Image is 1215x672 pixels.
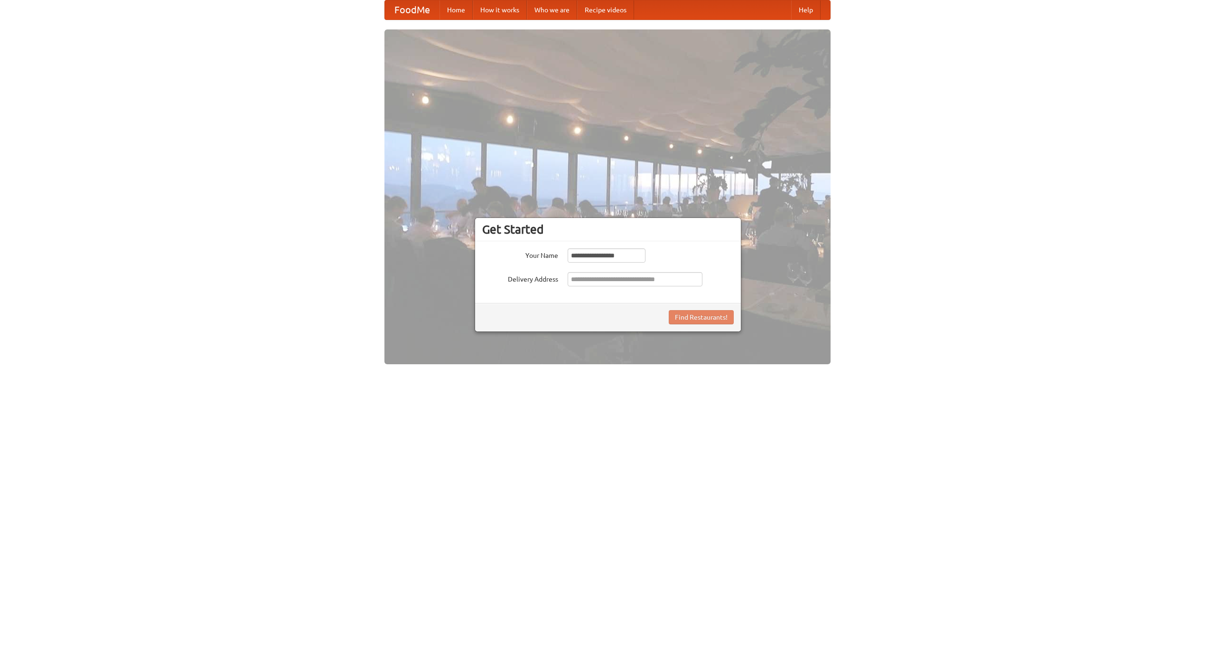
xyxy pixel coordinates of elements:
label: Delivery Address [482,272,558,284]
a: Recipe videos [577,0,634,19]
a: Help [791,0,821,19]
a: Who we are [527,0,577,19]
a: FoodMe [385,0,439,19]
label: Your Name [482,248,558,260]
a: How it works [473,0,527,19]
a: Home [439,0,473,19]
h3: Get Started [482,222,734,237]
button: Find Restaurants! [669,310,734,324]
